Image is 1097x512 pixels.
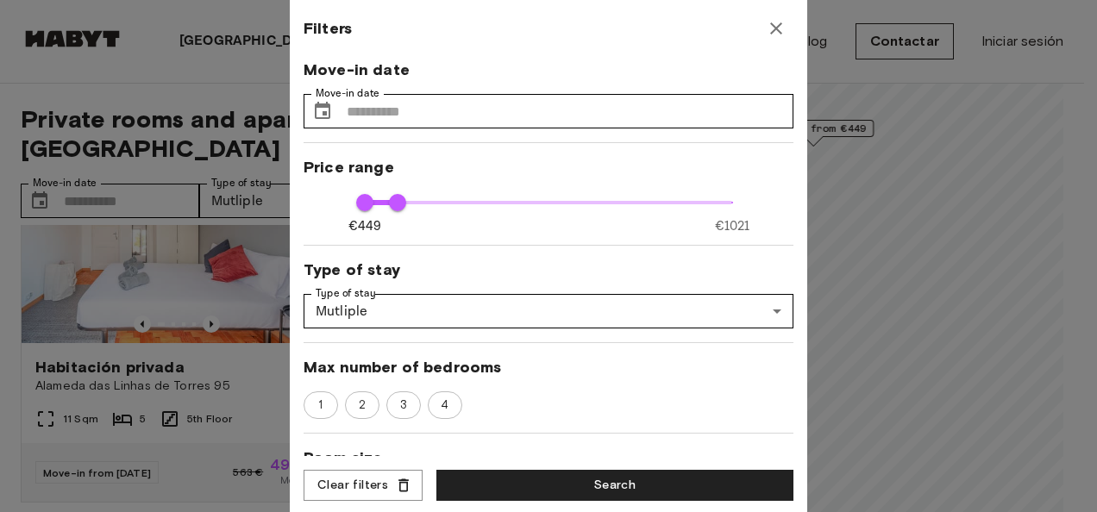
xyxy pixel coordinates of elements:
[304,259,793,280] span: Type of stay
[386,391,421,419] div: 3
[349,396,375,414] span: 2
[391,396,417,414] span: 3
[304,391,338,419] div: 1
[428,391,462,419] div: 4
[304,357,793,378] span: Max number of bedrooms
[316,86,379,101] label: Move-in date
[304,157,793,178] span: Price range
[309,396,332,414] span: 1
[348,217,382,235] span: €449
[304,294,793,328] div: Mutliple
[316,286,376,301] label: Type of stay
[304,59,793,80] span: Move-in date
[715,217,750,235] span: €1021
[436,470,793,502] button: Search
[304,447,793,468] span: Room size
[345,391,379,419] div: 2
[431,396,458,414] span: 4
[304,18,352,39] span: Filters
[304,470,423,502] button: Clear filters
[305,94,340,128] button: Choose date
